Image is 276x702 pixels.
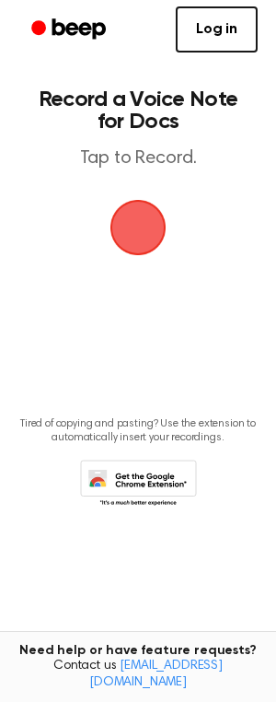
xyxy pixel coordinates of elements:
[176,6,258,53] a: Log in
[110,200,166,255] img: Beep Logo
[11,659,265,691] span: Contact us
[18,12,122,48] a: Beep
[33,147,243,170] p: Tap to Record.
[89,660,223,689] a: [EMAIL_ADDRESS][DOMAIN_NAME]
[15,417,261,445] p: Tired of copying and pasting? Use the extension to automatically insert your recordings.
[33,88,243,133] h1: Record a Voice Note for Docs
